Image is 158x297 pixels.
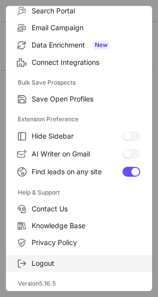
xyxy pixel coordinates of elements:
[32,238,140,247] span: Privacy Policy
[32,58,140,67] span: Connect Integrations
[6,145,152,163] label: AI Writer on Gmail
[6,36,152,54] label: Data Enrichment New
[6,163,152,181] label: Find leads on any site
[18,185,140,200] label: Help & Support
[32,95,140,103] span: Save Open Profiles
[18,111,140,127] label: Extension Preference
[32,23,140,32] span: Email Campaign
[6,255,152,272] label: Logout
[6,200,152,217] label: Contact Us
[32,149,122,158] span: AI Writer on Gmail
[93,40,110,50] span: New
[6,217,152,234] label: Knowledge Base
[6,127,152,145] label: Hide Sidebar
[6,19,152,36] label: Email Campaign
[6,54,152,71] label: Connect Integrations
[32,204,140,213] span: Contact Us
[32,132,122,141] span: Hide Sidebar
[6,234,152,251] label: Privacy Policy
[32,221,140,230] span: Knowledge Base
[18,75,140,91] label: Bulk Save Prospects
[32,167,122,176] span: Find leads on any site
[32,259,140,268] span: Logout
[6,276,152,292] div: Version 5.16.5
[32,40,140,50] span: Data Enrichment
[6,2,152,19] label: Search Portal
[6,91,152,107] label: Save Open Profiles
[32,6,140,15] span: Search Portal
